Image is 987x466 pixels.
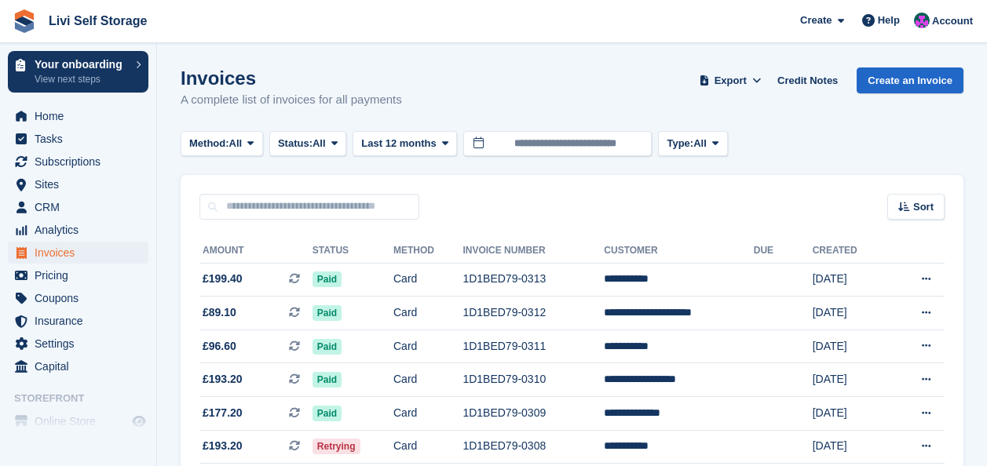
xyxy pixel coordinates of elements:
[8,333,148,355] a: menu
[35,105,129,127] span: Home
[35,196,129,218] span: CRM
[8,219,148,241] a: menu
[8,196,148,218] a: menu
[813,297,889,330] td: [DATE]
[393,430,462,464] td: Card
[203,405,243,421] span: £177.20
[393,297,462,330] td: Card
[813,397,889,431] td: [DATE]
[313,238,393,264] th: Status
[771,67,844,93] a: Credit Notes
[813,238,889,264] th: Created
[35,287,129,309] span: Coupons
[353,131,457,157] button: Last 12 months
[199,238,313,264] th: Amount
[35,219,129,241] span: Analytics
[914,13,930,28] img: Graham Cameron
[14,391,156,406] span: Storefront
[462,238,604,264] th: Invoice Number
[35,242,129,264] span: Invoices
[813,329,889,363] td: [DATE]
[35,59,128,70] p: Your onboarding
[203,304,236,321] span: £89.10
[813,263,889,297] td: [DATE]
[462,329,604,363] td: 1D1BED79-0311
[813,363,889,397] td: [DATE]
[181,91,402,109] p: A complete list of invoices for all payments
[667,136,693,151] span: Type:
[8,310,148,332] a: menu
[715,73,747,89] span: Export
[35,72,128,86] p: View next steps
[42,8,153,34] a: Livi Self Storage
[658,131,727,157] button: Type: All
[130,412,148,431] a: Preview store
[393,397,462,431] td: Card
[35,310,129,332] span: Insurance
[857,67,963,93] a: Create an Invoice
[8,105,148,127] a: menu
[203,338,236,355] span: £96.60
[800,13,832,28] span: Create
[203,438,243,454] span: £193.20
[913,199,934,215] span: Sort
[35,151,129,173] span: Subscriptions
[8,151,148,173] a: menu
[393,329,462,363] td: Card
[35,355,129,377] span: Capital
[313,372,342,388] span: Paid
[604,238,753,264] th: Customer
[278,136,313,151] span: Status:
[8,287,148,309] a: menu
[181,67,402,89] h1: Invoices
[313,271,342,287] span: Paid
[313,439,360,454] span: Retrying
[393,238,462,264] th: Method
[8,410,148,432] a: menu
[462,397,604,431] td: 1D1BED79-0309
[8,128,148,150] a: menu
[813,430,889,464] td: [DATE]
[13,9,36,33] img: stora-icon-8386f47178a22dfd0bd8f6a31ec36ba5ce8667c1dd55bd0f319d3a0aa187defe.svg
[203,371,243,388] span: £193.20
[313,406,342,421] span: Paid
[35,264,129,286] span: Pricing
[393,263,462,297] td: Card
[181,131,263,157] button: Method: All
[393,363,462,397] td: Card
[313,339,342,355] span: Paid
[269,131,346,157] button: Status: All
[313,136,326,151] span: All
[189,136,229,151] span: Method:
[462,263,604,297] td: 1D1BED79-0313
[696,67,765,93] button: Export
[8,51,148,93] a: Your onboarding View next steps
[229,136,243,151] span: All
[8,242,148,264] a: menu
[35,333,129,355] span: Settings
[35,128,129,150] span: Tasks
[203,271,243,287] span: £199.40
[35,410,129,432] span: Online Store
[8,355,148,377] a: menu
[693,136,707,151] span: All
[462,430,604,464] td: 1D1BED79-0308
[462,297,604,330] td: 1D1BED79-0312
[932,13,973,29] span: Account
[754,238,813,264] th: Due
[35,173,129,195] span: Sites
[462,363,604,397] td: 1D1BED79-0310
[313,305,342,321] span: Paid
[878,13,900,28] span: Help
[361,136,436,151] span: Last 12 months
[8,173,148,195] a: menu
[8,264,148,286] a: menu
